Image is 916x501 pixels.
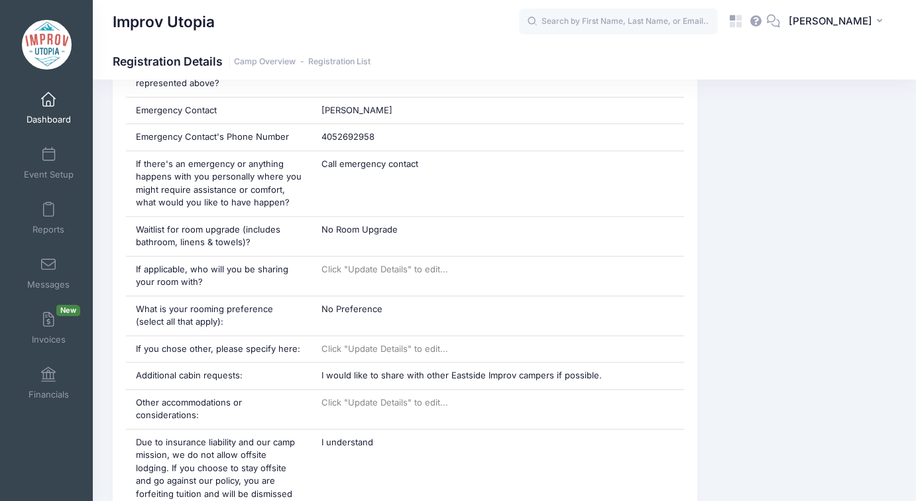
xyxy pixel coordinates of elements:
span: Click "Update Details" to edit... [321,343,448,354]
span: Financials [29,389,69,400]
span: Invoices [32,334,66,345]
div: Waitlist for room upgrade (includes bathroom, linens & towels)? [126,217,312,256]
a: Messages [17,250,80,296]
a: Reports [17,195,80,241]
div: What is your rooming preference (select all that apply): [126,296,312,335]
div: If applicable, who will you be sharing your room with? [126,256,312,296]
h1: Registration Details [113,54,371,68]
div: If there's an emergency or anything happens with you personally where you might require assistanc... [126,151,312,216]
span: [PERSON_NAME] [321,105,392,115]
a: Dashboard [17,85,80,131]
div: Additional cabin requests: [126,362,312,389]
div: Emergency Contact [126,97,312,124]
img: Improv Utopia [22,20,72,70]
span: Dashboard [27,114,71,125]
span: Reports [32,224,64,235]
span: Call emergency contact [321,158,418,169]
div: If you chose other, please specify here: [126,336,312,362]
span: Event Setup [24,169,74,180]
a: Registration List [308,57,371,67]
a: InvoicesNew [17,305,80,351]
a: Financials [17,360,80,406]
span: I would like to share with other Eastside Improv campers if possible. [321,370,602,380]
span: No Preference [321,304,382,314]
div: Emergency Contact's Phone Number [126,124,312,150]
button: [PERSON_NAME] [780,7,896,37]
span: Messages [27,279,70,290]
span: 4052692958 [321,131,374,142]
span: Click "Update Details" to edit... [321,264,448,274]
span: I understand [321,437,373,447]
span: New [56,305,80,316]
h1: Improv Utopia [113,7,215,37]
span: Click "Update Details" to edit... [321,397,448,408]
span: [PERSON_NAME] [789,14,872,28]
a: Camp Overview [234,57,296,67]
input: Search by First Name, Last Name, or Email... [519,9,718,35]
div: Other accommodations or considerations: [126,390,312,429]
a: Event Setup [17,140,80,186]
span: No Room Upgrade [321,224,398,235]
